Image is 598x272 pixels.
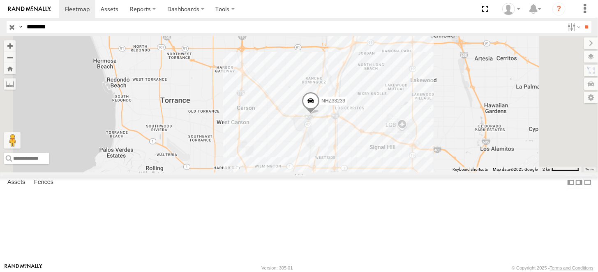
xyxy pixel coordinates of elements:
[261,265,293,270] div: Version: 305.01
[586,167,594,171] a: Terms
[4,63,16,74] button: Zoom Home
[3,177,29,188] label: Assets
[5,264,42,272] a: Visit our Website
[321,98,345,104] span: NHZ33239
[550,265,593,270] a: Terms and Conditions
[567,177,575,188] label: Dock Summary Table to the Left
[493,167,538,172] span: Map data ©2025 Google
[552,2,566,16] i: ?
[575,177,583,188] label: Dock Summary Table to the Right
[8,6,51,12] img: rand-logo.svg
[512,265,593,270] div: © Copyright 2025 -
[30,177,58,188] label: Fences
[540,167,582,172] button: Map Scale: 2 km per 63 pixels
[4,40,16,51] button: Zoom in
[584,177,592,188] label: Hide Summary Table
[4,132,21,149] button: Drag Pegman onto the map to open Street View
[453,167,488,172] button: Keyboard shortcuts
[17,21,24,33] label: Search Query
[564,21,582,33] label: Search Filter Options
[4,78,16,90] label: Measure
[543,167,552,172] span: 2 km
[584,92,598,103] label: Map Settings
[499,3,523,15] div: Zulema McIntosch
[4,51,16,63] button: Zoom out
